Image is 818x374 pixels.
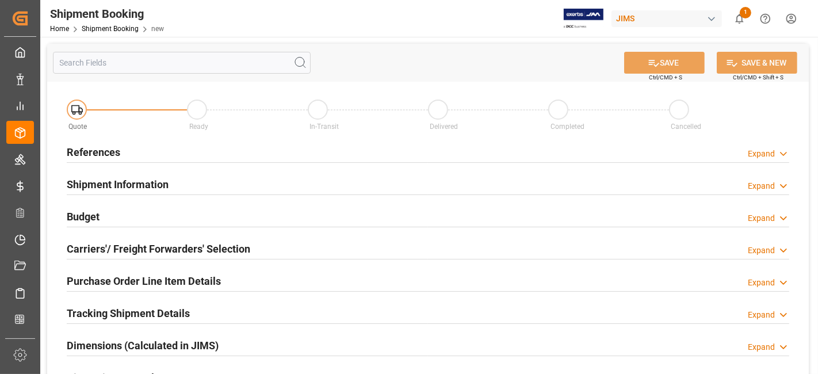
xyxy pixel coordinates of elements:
h2: References [67,144,120,160]
div: Expand [748,341,775,353]
div: Expand [748,277,775,289]
button: JIMS [611,7,727,29]
h2: Tracking Shipment Details [67,306,190,321]
div: Expand [748,245,775,257]
span: In-Transit [309,123,339,131]
span: Ctrl/CMD + S [649,73,682,82]
a: Shipment Booking [82,25,139,33]
div: JIMS [611,10,722,27]
span: Ready [189,123,208,131]
button: Help Center [752,6,778,32]
button: SAVE & NEW [717,52,797,74]
span: Quote [69,123,87,131]
div: Expand [748,180,775,192]
h2: Carriers'/ Freight Forwarders' Selection [67,241,250,257]
a: Home [50,25,69,33]
div: Expand [748,148,775,160]
h2: Shipment Information [67,177,169,192]
input: Search Fields [53,52,311,74]
span: Delivered [430,123,458,131]
span: Cancelled [671,123,701,131]
img: Exertis%20JAM%20-%20Email%20Logo.jpg_1722504956.jpg [564,9,603,29]
button: show 1 new notifications [727,6,752,32]
div: Expand [748,309,775,321]
div: Shipment Booking [50,5,164,22]
span: Completed [551,123,584,131]
h2: Budget [67,209,100,224]
div: Expand [748,212,775,224]
span: 1 [740,7,751,18]
button: SAVE [624,52,705,74]
h2: Dimensions (Calculated in JIMS) [67,338,219,353]
span: Ctrl/CMD + Shift + S [733,73,783,82]
h2: Purchase Order Line Item Details [67,273,221,289]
